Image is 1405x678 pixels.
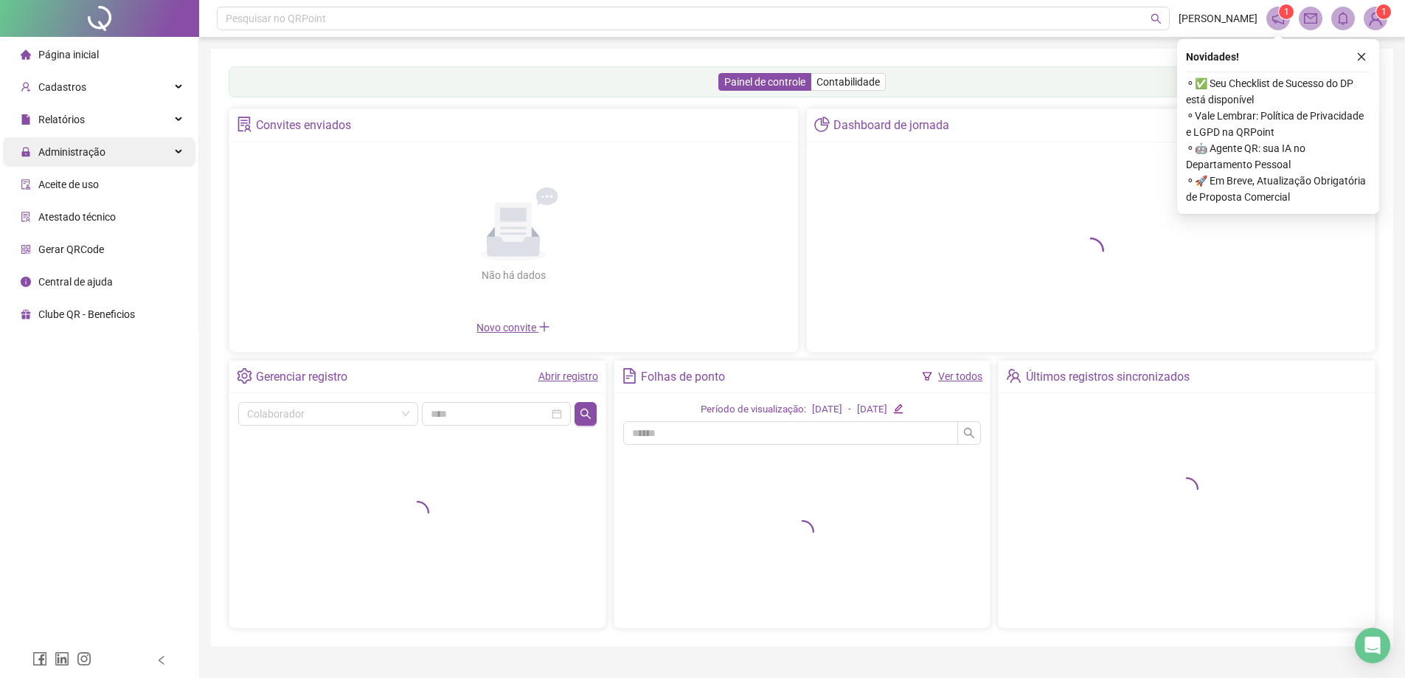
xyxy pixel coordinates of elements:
div: Folhas de ponto [641,364,725,390]
span: close [1356,52,1367,62]
span: ⚬ Vale Lembrar: Política de Privacidade e LGPD na QRPoint [1186,108,1370,140]
sup: 1 [1279,4,1294,19]
span: file [21,114,31,125]
span: home [21,49,31,60]
span: file-text [622,368,637,384]
a: Abrir registro [538,370,598,382]
div: Open Intercom Messenger [1355,628,1390,663]
div: Não há dados [445,267,581,283]
span: bell [1336,12,1350,25]
a: Ver todos [938,370,982,382]
span: Painel de controle [724,76,805,88]
span: solution [21,212,31,222]
span: loading [1175,477,1198,501]
span: instagram [77,651,91,666]
span: Administração [38,146,105,158]
span: search [1151,13,1162,24]
span: mail [1304,12,1317,25]
span: [PERSON_NAME] [1179,10,1257,27]
span: ⚬ 🚀 Em Breve, Atualização Obrigatória de Proposta Comercial [1186,173,1370,205]
div: Convites enviados [256,113,351,138]
div: - [848,402,851,418]
span: filter [922,371,932,381]
span: team [1006,368,1021,384]
span: 1 [1284,7,1289,17]
span: notification [1272,12,1285,25]
span: qrcode [21,244,31,255]
div: [DATE] [812,402,842,418]
span: Aceite de uso [38,179,99,190]
span: info-circle [21,277,31,287]
span: Clube QR - Beneficios [38,308,135,320]
span: ⚬ 🤖 Agente QR: sua IA no Departamento Pessoal [1186,140,1370,173]
span: ⚬ ✅ Seu Checklist de Sucesso do DP está disponível [1186,75,1370,108]
div: Período de visualização: [701,402,806,418]
img: 91023 [1364,7,1387,30]
span: pie-chart [814,117,830,132]
span: 1 [1381,7,1387,17]
span: lock [21,147,31,157]
span: loading [1078,238,1104,264]
span: solution [237,117,252,132]
span: Atestado técnico [38,211,116,223]
span: loading [791,520,814,544]
span: setting [237,368,252,384]
span: Novidades ! [1186,49,1239,65]
span: linkedin [55,651,69,666]
span: Central de ajuda [38,276,113,288]
span: search [580,408,592,420]
span: left [156,655,167,665]
div: Últimos registros sincronizados [1026,364,1190,390]
span: Novo convite [476,322,550,333]
span: user-add [21,82,31,92]
sup: Atualize o seu contato no menu Meus Dados [1376,4,1391,19]
span: plus [538,321,550,333]
div: Dashboard de jornada [833,113,949,138]
span: loading [406,501,429,525]
span: Página inicial [38,49,99,60]
span: Gerar QRCode [38,243,104,255]
span: gift [21,309,31,319]
span: search [963,427,975,439]
span: audit [21,179,31,190]
span: Contabilidade [816,76,880,88]
span: Relatórios [38,114,85,125]
span: facebook [32,651,47,666]
span: Cadastros [38,81,86,93]
span: edit [893,404,903,413]
div: [DATE] [857,402,887,418]
div: Gerenciar registro [256,364,347,390]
